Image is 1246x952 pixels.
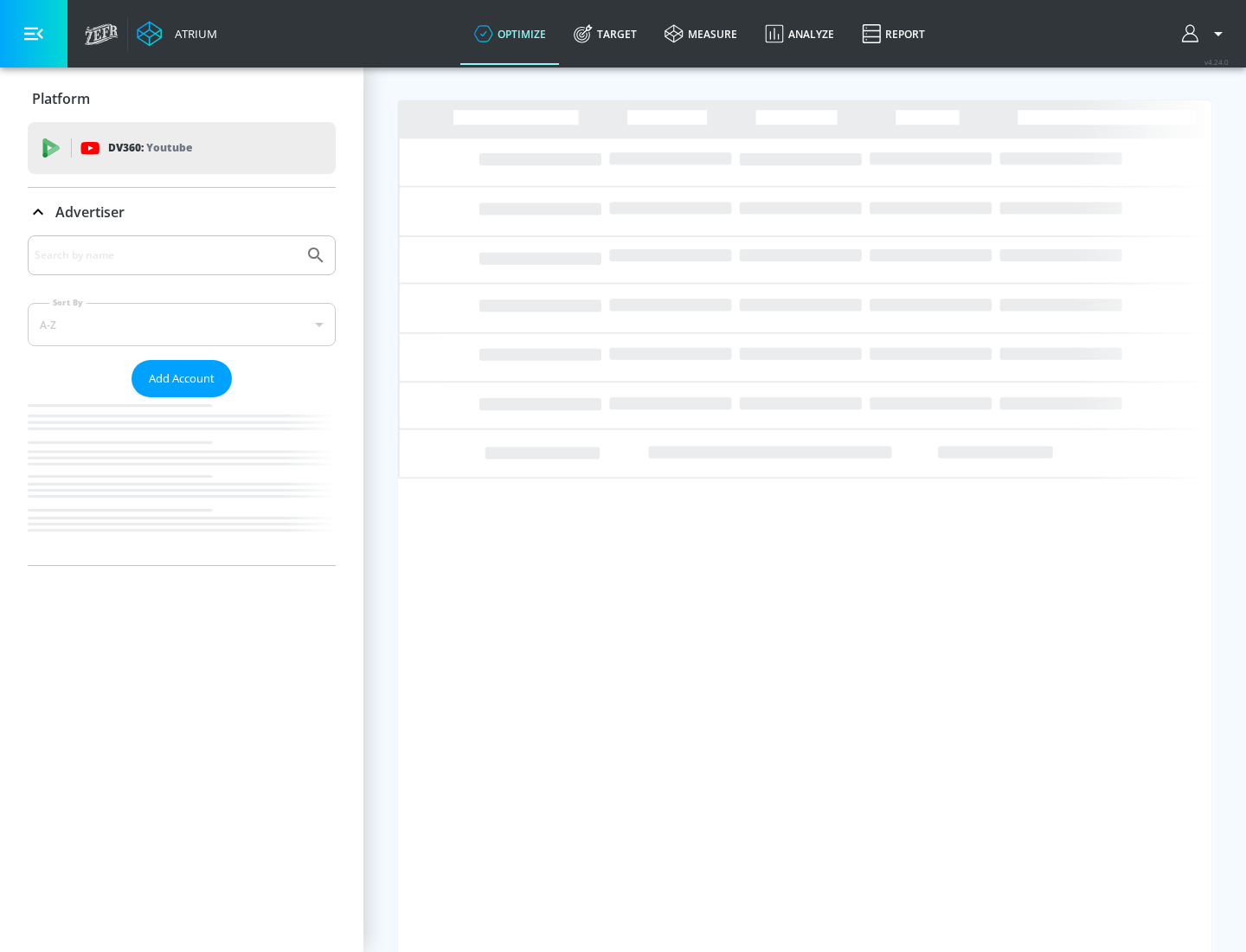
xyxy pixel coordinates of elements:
[146,138,192,157] p: Youtube
[108,138,192,158] p: DV360:
[460,3,560,65] a: optimize
[1204,57,1229,67] span: v 4.24.0
[28,122,336,174] div: DV360: Youtube
[28,397,336,565] nav: list of Advertiser
[137,21,217,47] a: Atrium
[132,360,232,397] button: Add Account
[28,235,336,565] div: Advertiser
[560,3,651,65] a: Target
[28,188,336,236] div: Advertiser
[55,203,125,222] p: Advertiser
[651,3,751,65] a: measure
[35,244,297,267] input: Search by name
[751,3,848,65] a: Analyze
[28,303,336,346] div: A-Z
[49,297,87,308] label: Sort By
[32,89,90,108] p: Platform
[149,369,215,389] span: Add Account
[168,26,217,42] div: Atrium
[28,74,336,123] div: Platform
[848,3,939,65] a: Report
